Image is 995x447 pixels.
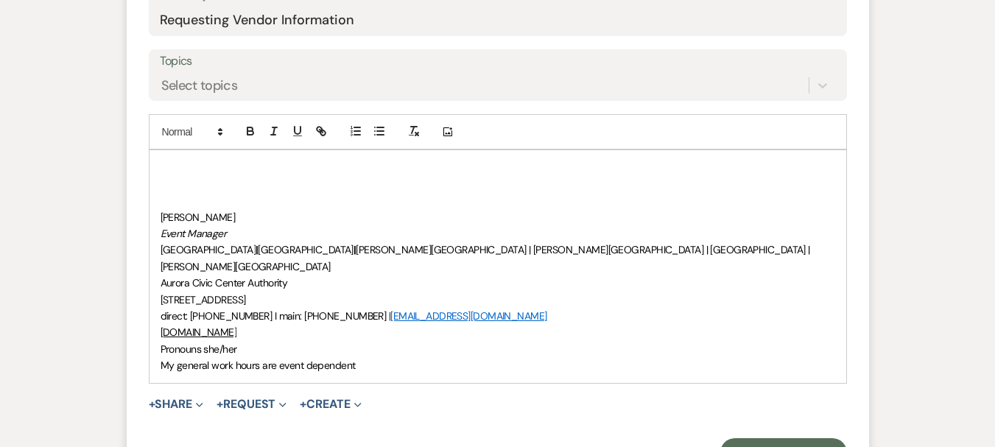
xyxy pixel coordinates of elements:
[161,359,356,372] span: My general work hours are event dependent
[161,76,238,96] div: Select topics
[258,243,353,256] span: [GEOGRAPHIC_DATA]
[161,211,236,224] span: [PERSON_NAME]
[161,309,391,323] span: direct: [PHONE_NUMBER] I main: [PHONE_NUMBER] |
[161,293,246,306] span: [STREET_ADDRESS]
[161,243,256,256] span: [GEOGRAPHIC_DATA]
[390,309,546,323] a: [EMAIL_ADDRESS][DOMAIN_NAME]
[161,325,237,339] a: [DOMAIN_NAME]
[160,51,836,72] label: Topics
[354,243,356,256] strong: |
[161,276,288,289] span: Aurora Civic Center Authority
[256,243,258,256] strong: |
[161,243,813,272] span: [PERSON_NAME][GEOGRAPHIC_DATA] | [PERSON_NAME][GEOGRAPHIC_DATA] | [GEOGRAPHIC_DATA] | [PERSON_NAM...
[161,227,227,240] em: Event Manager
[149,398,155,410] span: +
[217,398,286,410] button: Request
[161,342,237,356] span: Pronouns she/her
[300,398,361,410] button: Create
[149,398,204,410] button: Share
[217,398,223,410] span: +
[300,398,306,410] span: +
